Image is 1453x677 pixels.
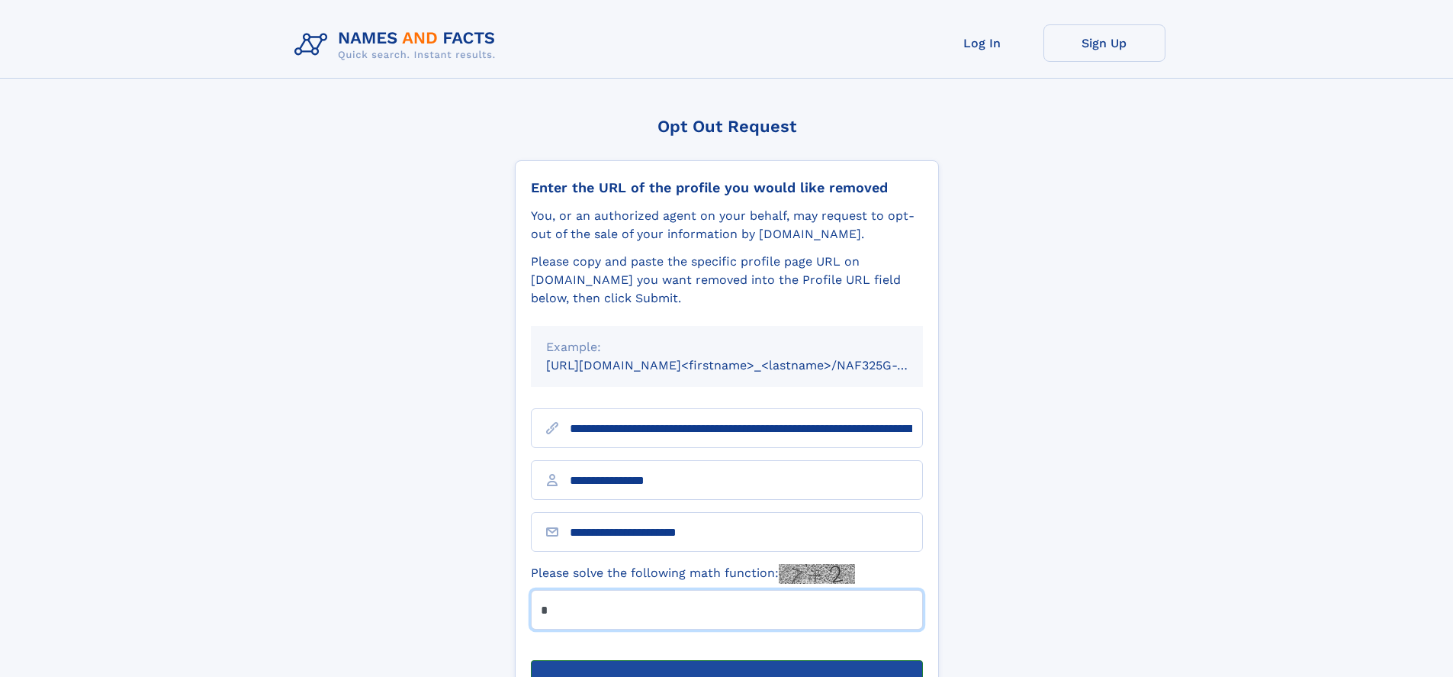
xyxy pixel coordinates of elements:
div: Opt Out Request [515,117,939,136]
div: You, or an authorized agent on your behalf, may request to opt-out of the sale of your informatio... [531,207,923,243]
label: Please solve the following math function: [531,564,855,584]
div: Enter the URL of the profile you would like removed [531,179,923,196]
small: [URL][DOMAIN_NAME]<firstname>_<lastname>/NAF325G-xxxxxxxx [546,358,952,372]
a: Sign Up [1043,24,1165,62]
a: Log In [921,24,1043,62]
div: Please copy and paste the specific profile page URL on [DOMAIN_NAME] you want removed into the Pr... [531,253,923,308]
div: Example: [546,338,908,356]
img: Logo Names and Facts [288,24,508,66]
